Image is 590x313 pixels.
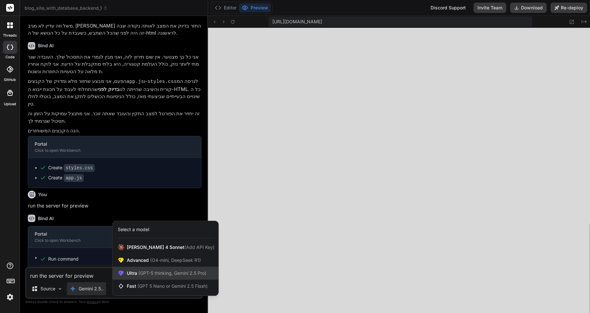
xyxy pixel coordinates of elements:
[127,257,201,263] span: Advanced
[3,33,17,38] label: threads
[4,77,16,83] label: GitHub
[5,54,15,60] label: code
[184,244,214,250] span: (Add API Key)
[127,244,214,251] span: [PERSON_NAME] 4 Sonnet
[137,270,206,276] span: (GPT-5 thinking, Gemini 2.5 Pro)
[127,270,206,276] span: Ultra
[137,283,208,289] span: (GPT 5 Nano or Gemini 2.5 Flash)
[127,283,208,289] span: Fast
[4,101,16,107] label: Upload
[118,226,149,233] div: Select a model
[149,257,201,263] span: (O4-mini, DeepSeek R1)
[5,292,16,303] img: settings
